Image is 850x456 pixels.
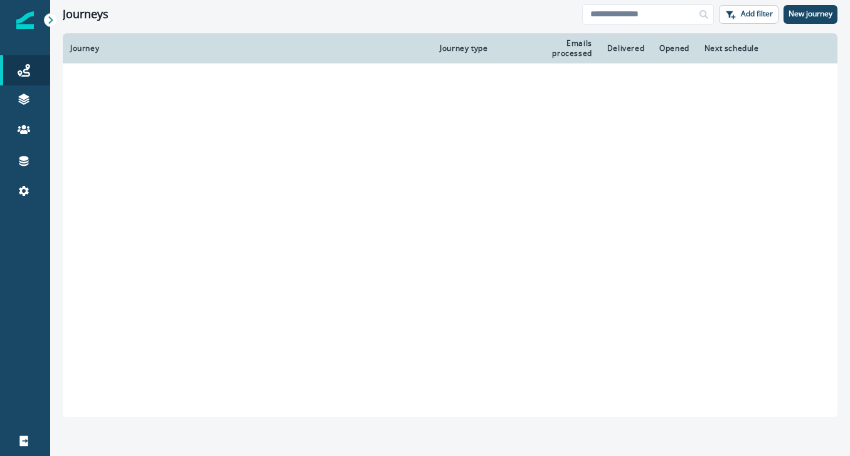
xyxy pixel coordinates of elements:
[607,43,644,53] div: Delivered
[789,9,832,18] p: New journey
[440,43,510,53] div: Journey type
[63,8,109,21] h1: Journeys
[659,43,689,53] div: Opened
[784,5,837,24] button: New journey
[70,43,425,53] div: Journey
[719,5,778,24] button: Add filter
[525,38,592,58] div: Emails processed
[16,11,34,29] img: Inflection
[741,9,773,18] p: Add filter
[704,43,802,53] div: Next schedule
